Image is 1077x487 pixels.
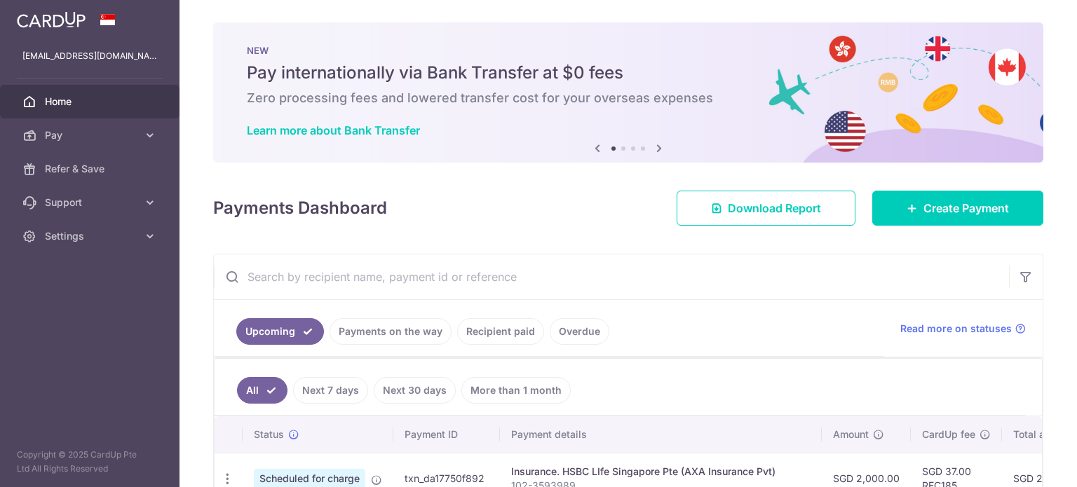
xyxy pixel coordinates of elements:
iframe: Opens a widget where you can find more information [987,445,1063,480]
a: Recipient paid [457,318,544,345]
a: Read more on statuses [900,322,1026,336]
a: More than 1 month [461,377,571,404]
span: Total amt. [1013,427,1059,441]
a: Upcoming [236,318,324,345]
a: Download Report [677,191,855,226]
p: [EMAIL_ADDRESS][DOMAIN_NAME] [22,49,157,63]
img: CardUp [17,11,86,28]
div: Insurance. HSBC LIfe Singapore Pte (AXA Insurance Pvt) [511,465,811,479]
a: Overdue [550,318,609,345]
span: Status [254,427,284,441]
span: Support [45,196,137,210]
h5: Pay internationally via Bank Transfer at $0 fees [247,62,1010,84]
th: Payment ID [393,416,500,453]
span: CardUp fee [922,427,975,441]
span: Download Report [728,200,821,217]
a: Create Payment [872,191,1043,226]
span: Create Payment [923,200,1009,217]
a: Payments on the way [330,318,452,345]
a: Learn more about Bank Transfer [247,123,420,137]
input: Search by recipient name, payment id or reference [214,254,1009,299]
a: Next 30 days [374,377,456,404]
span: Pay [45,128,137,142]
span: Refer & Save [45,162,137,176]
span: Settings [45,229,137,243]
span: Read more on statuses [900,322,1012,336]
a: Next 7 days [293,377,368,404]
img: Bank transfer banner [213,22,1043,163]
h6: Zero processing fees and lowered transfer cost for your overseas expenses [247,90,1010,107]
th: Payment details [500,416,822,453]
h4: Payments Dashboard [213,196,387,221]
span: Home [45,95,137,109]
span: Amount [833,427,869,441]
p: NEW [247,45,1010,56]
a: All [237,377,287,404]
